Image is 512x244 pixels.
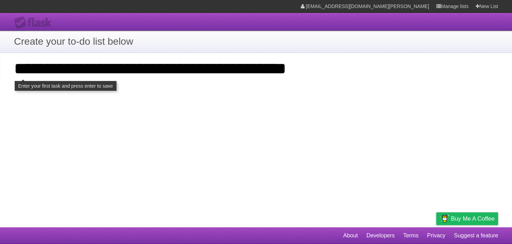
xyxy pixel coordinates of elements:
h1: Create your to-do list below [14,34,498,49]
div: Flask [14,16,56,29]
a: Developers [366,229,394,242]
span: Buy me a coffee [451,213,495,225]
a: Suggest a feature [454,229,498,242]
a: About [343,229,358,242]
a: Terms [403,229,419,242]
a: Privacy [427,229,445,242]
img: Buy me a coffee [440,213,449,224]
a: Buy me a coffee [436,212,498,225]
